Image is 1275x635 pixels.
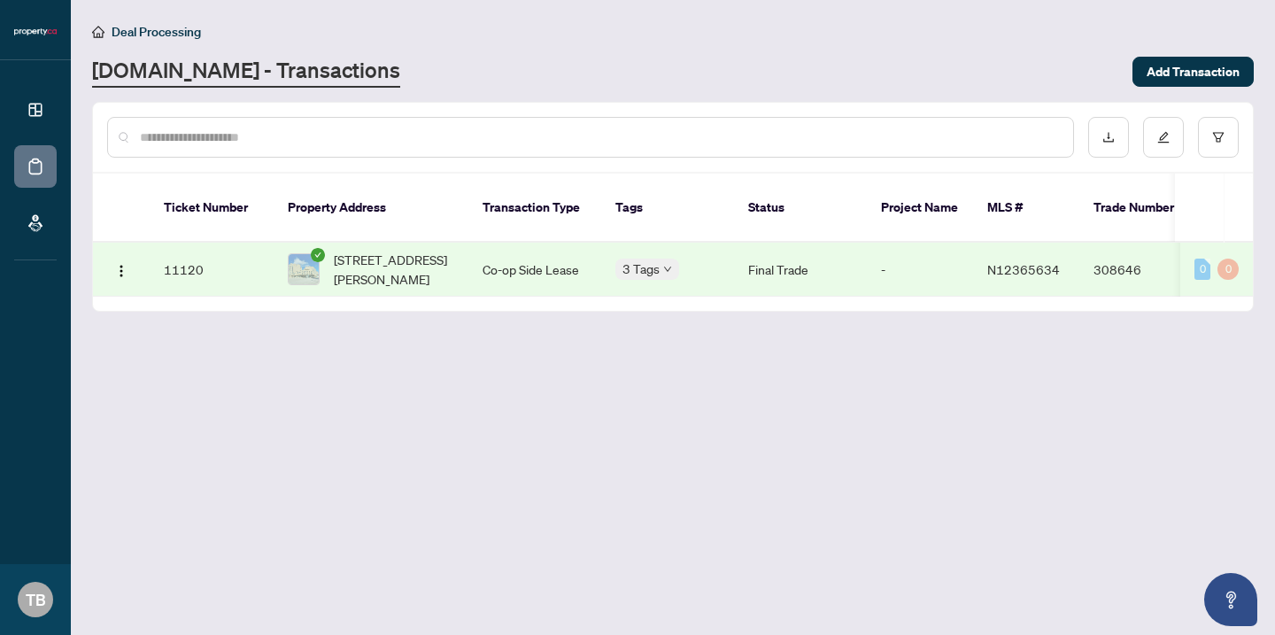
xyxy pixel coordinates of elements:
[114,264,128,278] img: Logo
[1132,57,1254,87] button: Add Transaction
[112,24,201,40] span: Deal Processing
[987,261,1060,277] span: N12365634
[14,27,57,37] img: logo
[734,174,867,243] th: Status
[289,254,319,284] img: thumbnail-img
[867,243,973,297] td: -
[663,265,672,274] span: down
[1079,174,1203,243] th: Trade Number
[468,174,601,243] th: Transaction Type
[274,174,468,243] th: Property Address
[92,26,104,38] span: home
[867,174,973,243] th: Project Name
[1147,58,1240,86] span: Add Transaction
[1143,117,1184,158] button: edit
[26,587,46,612] span: TB
[1157,131,1170,143] span: edit
[1194,259,1210,280] div: 0
[1088,117,1129,158] button: download
[1079,243,1203,297] td: 308646
[334,250,454,289] span: [STREET_ADDRESS][PERSON_NAME]
[1212,131,1225,143] span: filter
[468,243,601,297] td: Co-op Side Lease
[1217,259,1239,280] div: 0
[601,174,734,243] th: Tags
[1102,131,1115,143] span: download
[150,243,274,297] td: 11120
[622,259,660,279] span: 3 Tags
[311,248,325,262] span: check-circle
[107,255,135,283] button: Logo
[1204,573,1257,626] button: Open asap
[1198,117,1239,158] button: filter
[92,56,400,88] a: [DOMAIN_NAME] - Transactions
[973,174,1079,243] th: MLS #
[734,243,867,297] td: Final Trade
[150,174,274,243] th: Ticket Number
